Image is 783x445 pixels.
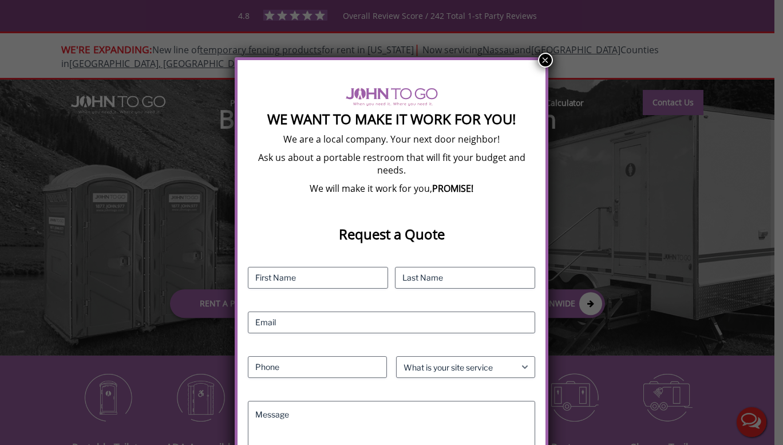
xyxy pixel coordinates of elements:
button: Close [538,53,553,68]
p: We will make it work for you, [248,182,535,195]
p: Ask us about a portable restroom that will fit your budget and needs. [248,151,535,176]
b: PROMISE! [432,182,473,195]
input: Last Name [395,267,535,289]
input: Phone [248,356,387,378]
p: We are a local company. Your next door neighbor! [248,133,535,145]
input: First Name [248,267,388,289]
img: logo of viptogo [346,88,438,106]
strong: Request a Quote [339,225,445,243]
strong: We Want To Make It Work For You! [267,109,516,128]
input: Email [248,312,535,333]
